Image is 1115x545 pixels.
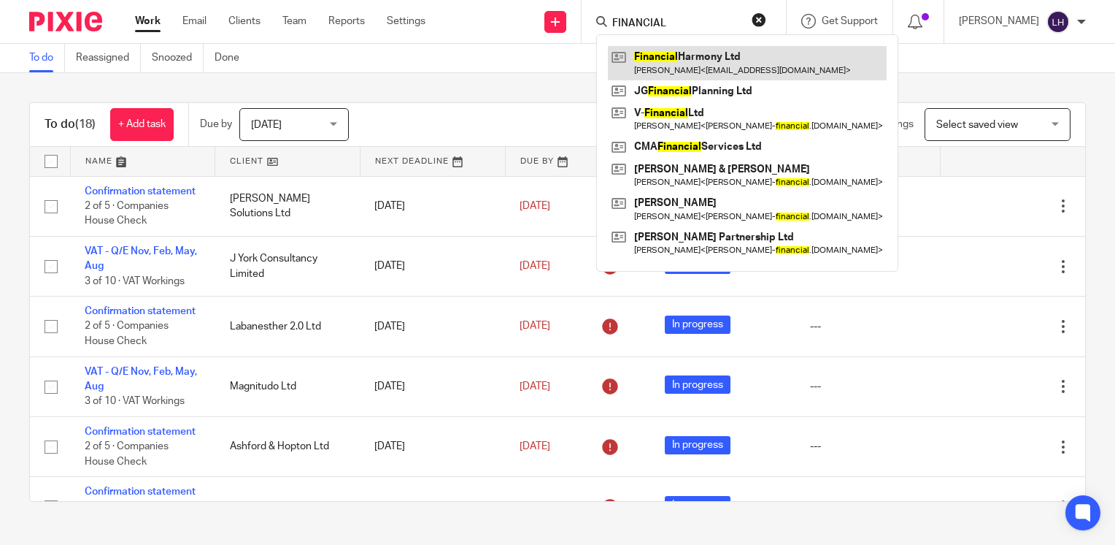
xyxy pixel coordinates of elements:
[1046,10,1070,34] img: svg%3E
[282,14,306,28] a: Team
[959,14,1039,28] p: [PERSON_NAME]
[387,14,425,28] a: Settings
[182,14,207,28] a: Email
[85,427,196,437] a: Confirmation statement
[200,117,232,132] p: Due by
[85,487,196,497] a: Confirmation statement
[228,14,261,28] a: Clients
[29,44,65,72] a: To do
[75,118,96,130] span: (18)
[611,18,742,31] input: Search
[360,176,505,236] td: [DATE]
[215,357,360,416] td: Magnitudo Ltd
[85,321,169,347] span: 2 of 5 · Companies House Check
[810,379,926,394] div: ---
[328,14,365,28] a: Reports
[810,500,926,514] div: ---
[29,12,102,31] img: Pixie
[85,397,185,407] span: 3 of 10 · VAT Workings
[215,477,360,537] td: EG Foam Holdings
[110,108,174,141] a: + Add task
[665,376,730,394] span: In progress
[45,117,96,132] h1: To do
[665,436,730,454] span: In progress
[360,357,505,416] td: [DATE]
[85,367,197,392] a: VAT - Q/E Nov, Feb, May, Aug
[360,297,505,357] td: [DATE]
[152,44,204,72] a: Snoozed
[215,236,360,296] td: J York Consultancy Limited
[360,416,505,476] td: [DATE]
[215,416,360,476] td: Ashford & Hopton Ltd
[76,44,141,72] a: Reassigned
[936,120,1018,130] span: Select saved view
[85,276,185,286] span: 3 of 10 · VAT Workings
[665,496,730,514] span: In progress
[360,236,505,296] td: [DATE]
[520,261,550,271] span: [DATE]
[520,201,550,211] span: [DATE]
[752,12,766,27] button: Clear
[215,44,250,72] a: Done
[251,120,282,130] span: [DATE]
[85,306,196,316] a: Confirmation statement
[135,14,161,28] a: Work
[810,319,926,334] div: ---
[360,477,505,537] td: [DATE]
[665,316,730,334] span: In progress
[520,441,550,451] span: [DATE]
[822,16,878,26] span: Get Support
[85,186,196,197] a: Confirmation statement
[520,381,550,392] span: [DATE]
[520,321,550,332] span: [DATE]
[215,297,360,357] td: Labanesther 2.0 Ltd
[85,246,197,271] a: VAT - Q/E Nov, Feb, May, Aug
[85,201,169,226] span: 2 of 5 · Companies House Check
[215,176,360,236] td: [PERSON_NAME] Solutions Ltd
[810,439,926,454] div: ---
[85,441,169,467] span: 2 of 5 · Companies House Check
